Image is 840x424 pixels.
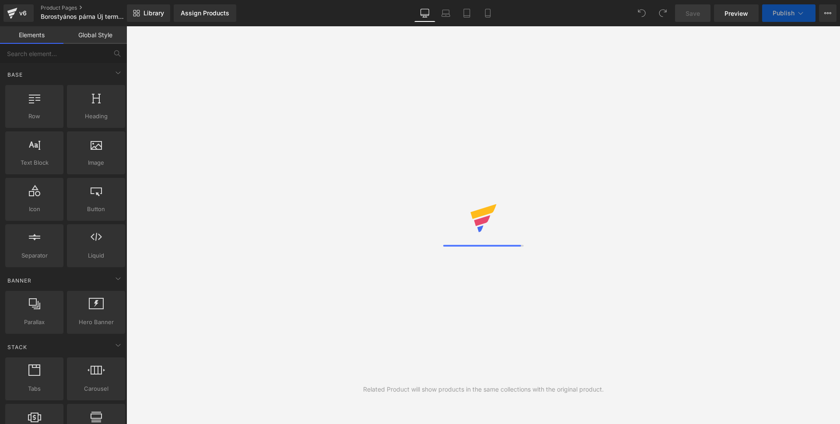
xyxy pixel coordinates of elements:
button: Publish [762,4,815,22]
span: Hero Banner [70,318,122,327]
span: Base [7,71,24,79]
span: Liquid [70,251,122,260]
span: Stack [7,343,28,351]
a: Laptop [435,4,456,22]
span: Heading [70,112,122,121]
span: Save [686,9,700,18]
div: Related Product will show products in the same collections with the original product. [363,385,604,394]
a: Preview [714,4,759,22]
a: Product Pages [41,4,141,11]
span: Library [143,9,164,17]
a: Tablet [456,4,477,22]
span: Carousel [70,384,122,393]
button: More [819,4,836,22]
a: Mobile [477,4,498,22]
span: Tabs [8,384,61,393]
div: v6 [17,7,28,19]
span: Image [70,158,122,167]
span: Separator [8,251,61,260]
a: Desktop [414,4,435,22]
span: Borostyános párna Új termékoldal template [41,13,125,20]
button: Undo [633,4,651,22]
span: Button [70,205,122,214]
span: Parallax [8,318,61,327]
span: Text Block [8,158,61,167]
span: Preview [724,9,748,18]
a: v6 [3,4,34,22]
a: Global Style [63,26,127,44]
div: Assign Products [181,10,229,17]
span: Row [8,112,61,121]
button: Redo [654,4,672,22]
span: Publish [773,10,794,17]
span: Icon [8,205,61,214]
span: Banner [7,276,32,285]
a: New Library [127,4,170,22]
